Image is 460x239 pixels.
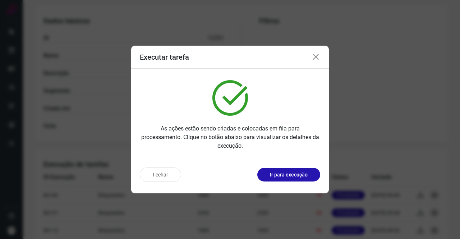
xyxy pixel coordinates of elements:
[140,53,189,61] h3: Executar tarefa
[140,124,320,150] p: As ações estão sendo criadas e colocadas em fila para processamento. Clique no botão abaixo para ...
[212,80,248,116] img: verified.svg
[140,167,181,182] button: Fechar
[270,171,308,179] p: Ir para execução
[257,168,320,181] button: Ir para execução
